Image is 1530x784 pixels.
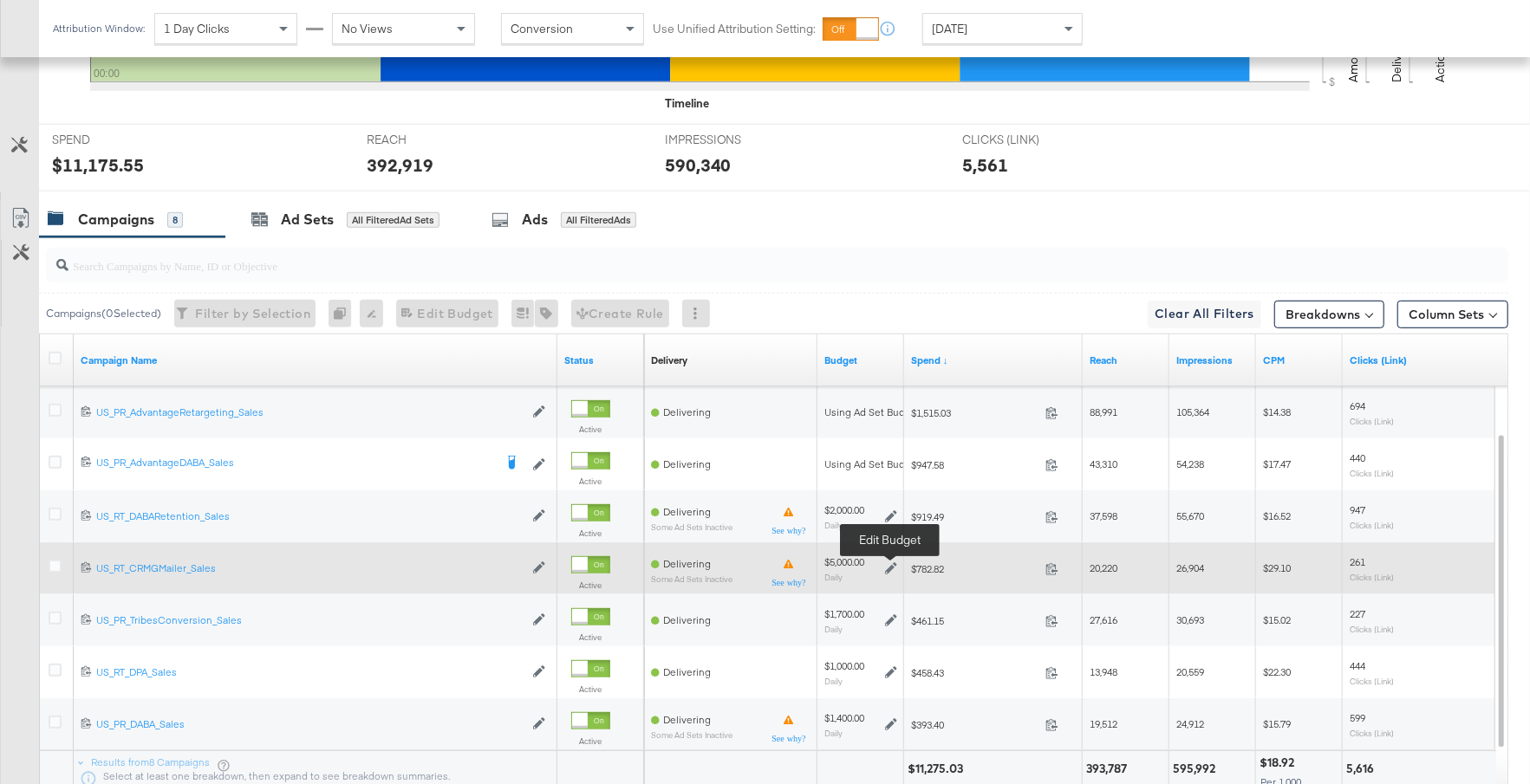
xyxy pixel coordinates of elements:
a: US_PR_DABA_Sales [96,717,524,732]
div: Delivery [651,353,687,367]
div: Timeline [665,95,709,112]
span: 20,559 [1176,665,1204,678]
sub: Clicks (Link) [1350,624,1394,634]
div: 392,919 [367,152,433,178]
span: [DATE] [932,21,967,36]
div: US_RT_CRMGMailer_Sales [96,561,524,575]
sub: Clicks (Link) [1350,676,1394,686]
span: $29.10 [1263,561,1291,574]
div: $11,275.03 [908,761,968,777]
div: All Filtered Ad Sets [347,212,439,228]
div: 393,787 [1086,761,1132,777]
span: $947.58 [911,458,1038,471]
sub: Clicks (Link) [1350,520,1394,530]
label: Active [571,476,610,487]
span: Delivering [663,405,711,418]
span: 88,991 [1090,405,1117,418]
button: Column Sets [1397,301,1508,328]
span: SPEND [52,132,182,148]
div: Using Ad Set Budget [824,457,921,471]
span: Delivering [663,457,711,470]
span: Delivering [663,557,711,570]
div: 590,340 [665,152,732,178]
span: $458.43 [911,666,1038,679]
span: $461.15 [911,614,1038,627]
sub: Daily [824,624,843,634]
div: $1,400.00 [824,711,864,725]
span: $393.40 [911,718,1038,731]
a: Your campaign name. [81,353,550,367]
label: Active [571,632,610,643]
div: US_RT_DPA_Sales [96,665,524,679]
a: US_RT_DPA_Sales [96,665,524,680]
span: IMPRESSIONS [665,132,795,148]
text: Actions [1432,42,1448,82]
span: $15.79 [1263,717,1291,730]
a: Reflects the ability of your Ad Campaign to achieve delivery based on ad states, schedule and bud... [651,353,687,367]
sub: Daily [824,520,843,530]
input: Search Campaigns by Name, ID or Objective [68,242,1376,275]
span: $782.82 [911,562,1038,575]
label: Use Unified Attribution Setting: [653,21,816,37]
div: Attribution Window: [52,23,146,35]
label: Active [571,735,610,747]
div: Campaigns ( 0 Selected) [46,306,161,321]
a: The total amount spent to date. [911,353,1076,367]
label: Active [571,684,610,695]
div: Ads [522,210,548,230]
a: The maximum amount you're willing to spend on your ads, on average each day or over the lifetime ... [824,353,897,367]
div: $1,700.00 [824,607,864,621]
span: $17.47 [1263,457,1291,470]
span: 30,693 [1176,613,1204,626]
div: Ad Sets [281,210,334,230]
span: 54,238 [1176,457,1204,470]
span: 694 [1350,399,1365,412]
span: 227 [1350,607,1365,620]
span: CLICKS (LINK) [962,132,1092,148]
div: US_PR_AdvantageRetargeting_Sales [96,405,524,419]
span: $1,515.03 [911,406,1038,419]
label: Active [571,580,610,591]
a: US_PR_AdvantageDABA_Sales [96,456,493,473]
div: US_PR_AdvantageDABA_Sales [96,456,493,470]
div: 5,561 [962,152,1008,178]
div: All Filtered Ads [561,212,636,228]
div: US_PR_TribesConversion_Sales [96,613,524,627]
a: Shows the current state of your Ad Campaign. [564,353,637,367]
div: 5,616 [1346,761,1379,777]
sub: Some Ad Sets Inactive [651,730,732,740]
sub: Daily [824,676,843,686]
sub: Some Ad Sets Inactive [651,574,732,584]
a: US_PR_TribesConversion_Sales [96,613,524,628]
span: $919.49 [911,510,1038,523]
span: 440 [1350,451,1365,464]
text: Amount (USD) [1345,6,1361,82]
label: Active [571,528,610,539]
span: 26,904 [1176,561,1204,574]
span: Clear All Filters [1155,303,1254,325]
span: 43,310 [1090,457,1117,470]
span: Conversion [511,21,573,36]
div: US_PR_DABA_Sales [96,717,524,731]
button: Clear All Filters [1148,301,1261,328]
sub: Clicks (Link) [1350,468,1394,478]
span: 24,912 [1176,717,1204,730]
sub: Some Ad Sets Inactive [651,522,732,532]
sub: Clicks (Link) [1350,416,1394,426]
span: 947 [1350,503,1365,516]
sub: Daily [824,572,843,582]
span: 105,364 [1176,405,1209,418]
span: REACH [367,132,497,148]
text: Delivery [1389,38,1404,82]
div: Using Ad Set Budget [824,405,921,419]
span: 1 Day Clicks [164,21,230,36]
div: $2,000.00 [824,503,864,517]
span: 37,598 [1090,509,1117,522]
label: Active [571,424,610,435]
sub: Daily [824,728,843,738]
a: The number of people your ad was served to. [1090,353,1162,367]
a: US_RT_CRMGMailer_Sales [96,561,524,576]
span: $16.52 [1263,509,1291,522]
span: Delivering [663,505,711,518]
div: $5,000.00 [824,555,864,569]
